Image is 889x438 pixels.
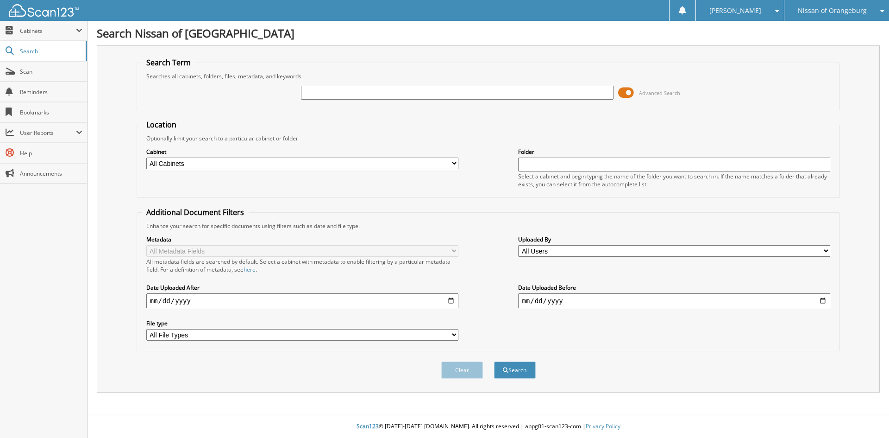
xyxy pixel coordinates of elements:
label: File type [146,319,458,327]
span: Advanced Search [639,89,680,96]
div: Searches all cabinets, folders, files, metadata, and keywords [142,72,835,80]
legend: Location [142,120,181,130]
input: end [518,293,830,308]
span: Search [20,47,81,55]
img: scan123-logo-white.svg [9,4,79,17]
div: © [DATE]-[DATE] [DOMAIN_NAME]. All rights reserved | appg01-scan123-com | [88,415,889,438]
label: Uploaded By [518,235,830,243]
legend: Additional Document Filters [142,207,249,217]
iframe: Chat Widget [843,394,889,438]
label: Folder [518,148,830,156]
span: User Reports [20,129,76,137]
legend: Search Term [142,57,195,68]
span: [PERSON_NAME] [709,8,761,13]
span: Scan [20,68,82,76]
span: Nissan of Orangeburg [798,8,867,13]
a: here [244,266,256,273]
a: Privacy Policy [586,422,620,430]
label: Date Uploaded After [146,284,458,292]
label: Metadata [146,235,458,243]
span: Reminders [20,88,82,96]
span: Scan123 [357,422,379,430]
label: Date Uploaded Before [518,284,830,292]
input: start [146,293,458,308]
div: Optionally limit your search to a particular cabinet or folder [142,134,835,142]
div: All metadata fields are searched by default. Select a cabinet with metadata to enable filtering b... [146,258,458,273]
span: Cabinets [20,27,76,35]
span: Bookmarks [20,108,82,116]
span: Help [20,149,82,157]
div: Select a cabinet and begin typing the name of the folder you want to search in. If the name match... [518,172,830,188]
label: Cabinet [146,148,458,156]
button: Search [494,362,536,379]
h1: Search Nissan of [GEOGRAPHIC_DATA] [97,25,880,41]
button: Clear [441,362,483,379]
span: Announcements [20,170,82,178]
div: Enhance your search for specific documents using filters such as date and file type. [142,222,835,230]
